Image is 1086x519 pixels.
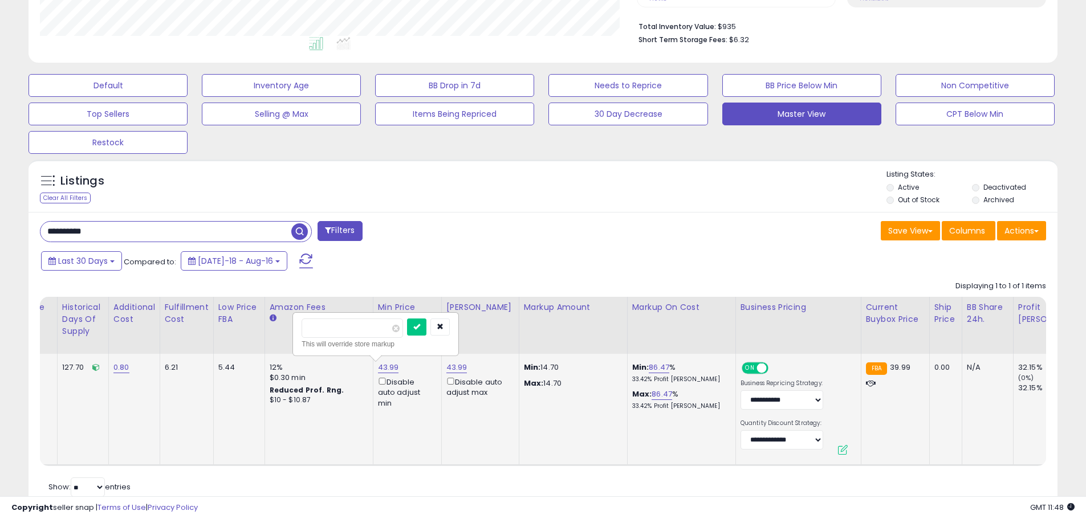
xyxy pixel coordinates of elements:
div: Profit [PERSON_NAME] [1018,301,1086,325]
label: Active [898,182,919,192]
button: Non Competitive [896,74,1055,97]
label: Deactivated [983,182,1026,192]
b: Short Term Storage Fees: [638,35,727,44]
div: 5.44 [218,362,256,373]
button: Inventory Age [202,74,361,97]
strong: Min: [524,362,541,373]
div: Amazon Fees [270,301,368,313]
button: Columns [942,221,995,240]
b: Total Inventory Value: [638,22,716,31]
div: Ship Price [934,301,957,325]
div: 12% [270,362,364,373]
p: Listing States: [886,169,1057,180]
a: 43.99 [446,362,467,373]
label: Out of Stock [898,195,939,205]
p: 33.42% Profit [PERSON_NAME] [632,375,727,383]
span: [DATE]-18 - Aug-16 [198,255,273,267]
label: Business Repricing Strategy: [741,379,823,387]
div: Fulfillment Cost [165,301,209,325]
div: $10 - $10.87 [270,395,364,405]
div: Clear All Filters [40,193,91,203]
button: Items Being Repriced [375,103,534,125]
small: FBA [866,362,887,375]
div: $0.30 min [270,373,364,383]
small: (0%) [1018,373,1034,382]
b: Reduced Prof. Rng. [270,385,344,395]
small: Amazon Fees. [270,313,276,324]
a: Privacy Policy [148,502,198,513]
button: Filters [318,221,362,241]
div: % [632,362,727,383]
button: BB Drop in 7d [375,74,534,97]
a: Terms of Use [97,502,146,513]
li: $935 [638,19,1038,32]
p: 33.42% Profit [PERSON_NAME] [632,402,727,410]
label: Archived [983,195,1014,205]
div: 127.70 [62,362,100,373]
div: 0.00 [934,362,953,373]
b: Min: [632,362,649,373]
strong: Copyright [11,502,53,513]
span: Last 30 Days [58,255,108,267]
div: Historical Days Of Supply [62,301,104,337]
span: 39.99 [890,362,910,373]
a: 86.47 [649,362,669,373]
div: Min Price [378,301,437,313]
span: Show: entries [48,481,131,492]
span: Compared to: [124,256,176,267]
button: Save View [881,221,940,240]
strong: Max: [524,378,544,389]
button: CPT Below Min [896,103,1055,125]
span: Columns [949,225,985,236]
th: The percentage added to the cost of goods (COGS) that forms the calculator for Min & Max prices. [627,297,735,354]
button: [DATE]-18 - Aug-16 [181,251,287,271]
button: Default [29,74,188,97]
div: Disable auto adjust max [446,375,510,398]
p: 14.70 [524,362,619,373]
button: Restock [29,131,188,154]
button: Last 30 Days [41,251,122,271]
a: 0.80 [113,362,129,373]
div: N/A [967,362,1004,373]
div: Disable auto adjust min [378,375,433,408]
div: % [632,389,727,410]
button: Top Sellers [29,103,188,125]
div: Markup on Cost [632,301,731,313]
button: 30 Day Decrease [548,103,707,125]
div: Current Buybox Price [866,301,925,325]
div: Low Price FBA [218,301,260,325]
div: BB Share 24h. [967,301,1008,325]
span: 2025-09-16 11:48 GMT [1030,502,1075,513]
div: Markup Amount [524,301,623,313]
button: Actions [997,221,1046,240]
span: $6.32 [729,34,749,45]
a: 43.99 [378,362,399,373]
span: OFF [766,363,784,373]
div: This will override store markup [302,338,450,350]
a: 86.47 [652,389,672,400]
div: [PERSON_NAME] [446,301,514,313]
div: Displaying 1 to 1 of 1 items [955,281,1046,292]
span: ON [743,363,757,373]
div: Business Pricing [741,301,856,313]
div: Additional Cost [113,301,155,325]
button: Master View [722,103,881,125]
b: Max: [632,389,652,399]
button: Selling @ Max [202,103,361,125]
div: seller snap | | [11,502,198,513]
label: Quantity Discount Strategy: [741,419,823,427]
p: 14.70 [524,378,619,389]
button: BB Price Below Min [722,74,881,97]
h5: Listings [60,173,104,189]
div: 6.21 [165,362,205,373]
button: Needs to Reprice [548,74,707,97]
